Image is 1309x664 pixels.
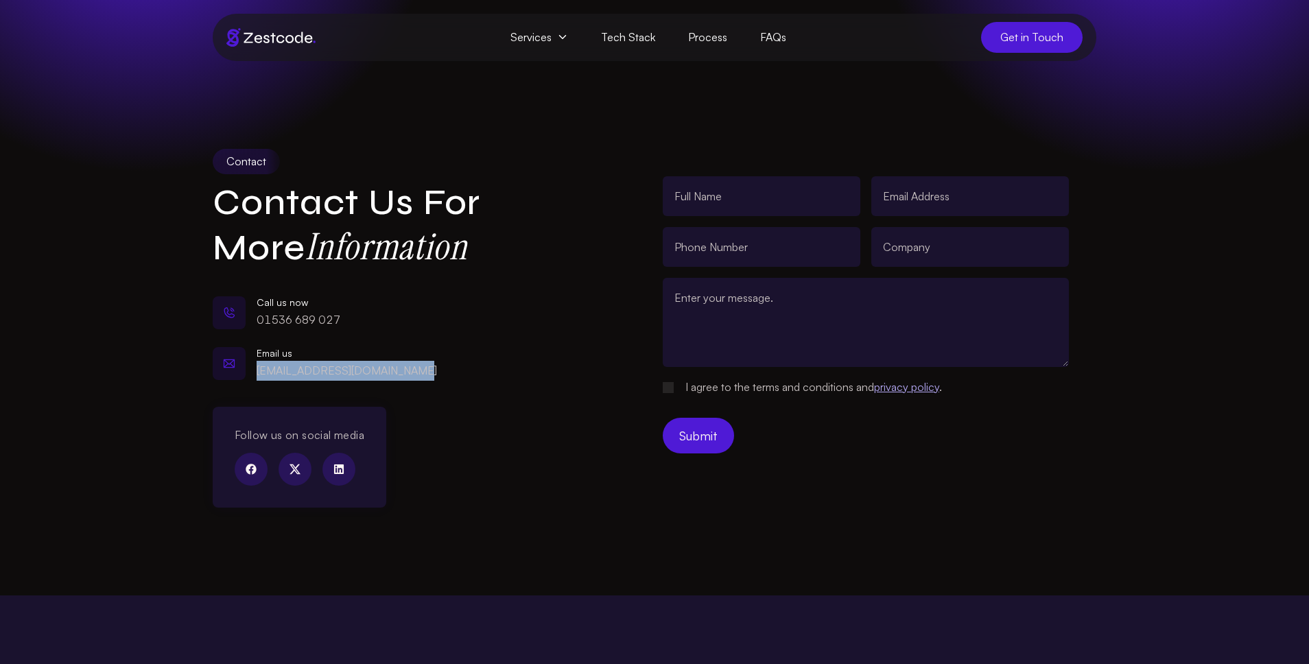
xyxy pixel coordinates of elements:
[494,22,585,53] span: Services
[663,418,734,453] button: Submit
[685,378,942,396] label: I agree to the terms and conditions and .
[235,453,268,486] a: facebook
[305,222,467,270] strong: Information
[874,380,939,394] a: privacy policy
[279,453,311,486] a: twitter
[226,28,316,47] img: Brand logo of zestcode digital
[663,176,860,216] input: Full Name
[322,453,355,486] a: linkedin
[257,346,437,360] div: Email us
[213,181,564,270] h1: Contact Us for More
[871,227,1069,267] input: Company
[257,310,340,330] p: 01536 689 027
[871,176,1069,216] input: Email Address
[257,364,437,377] a: [EMAIL_ADDRESS][DOMAIN_NAME]
[672,22,744,53] a: Process
[981,22,1083,53] a: Get in Touch
[235,429,364,442] h3: Follow us on social media
[585,22,672,53] a: Tech Stack
[257,296,340,309] div: Call us now
[213,149,280,174] div: Contact
[663,227,860,267] input: Phone Number
[663,382,674,393] input: Please set placeholder
[744,22,803,53] a: FAQs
